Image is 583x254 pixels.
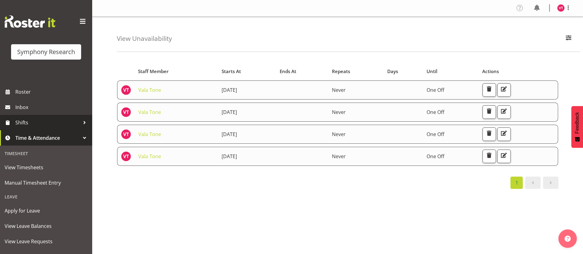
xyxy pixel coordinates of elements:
span: One Off [427,87,444,93]
a: View Leave Balances [2,218,91,234]
a: Manual Timesheet Entry [2,175,91,190]
span: Never [332,131,346,138]
span: One Off [427,131,444,138]
span: View Leave Balances [5,221,88,231]
span: Never [332,153,346,160]
span: One Off [427,109,444,115]
a: View Timesheets [2,160,91,175]
span: Shifts [15,118,80,127]
span: View Leave Requests [5,237,88,246]
img: Rosterit website logo [5,15,55,28]
a: Vala Tone [138,153,161,160]
span: One Off [427,153,444,160]
button: Delete Unavailability [483,127,496,141]
div: Symphony Research [17,47,75,57]
button: Filter Employees [562,32,575,45]
button: Edit Unavailability [497,127,511,141]
span: Never [332,87,346,93]
span: Until [427,68,437,75]
span: Feedback [574,112,580,134]
span: Apply for Leave [5,206,88,215]
span: [DATE] [222,153,237,160]
button: Edit Unavailability [497,105,511,119]
span: Roster [15,87,89,96]
a: View Leave Requests [2,234,91,249]
span: Staff Member [138,68,169,75]
div: Leave [2,190,91,203]
h4: View Unavailability [117,35,172,42]
img: vala-tone11405.jpg [121,107,131,117]
span: [DATE] [222,131,237,138]
span: Days [387,68,398,75]
span: Inbox [15,103,89,112]
span: [DATE] [222,109,237,115]
img: help-xxl-2.png [565,236,571,242]
span: View Timesheets [5,163,88,172]
img: vala-tone11405.jpg [121,151,131,161]
span: Time & Attendance [15,133,80,143]
img: vala-tone11405.jpg [557,4,565,12]
span: Starts At [222,68,241,75]
a: Vala Tone [138,87,161,93]
div: Timesheet [2,147,91,160]
button: Delete Unavailability [483,150,496,163]
button: Edit Unavailability [497,150,511,163]
span: Never [332,109,346,115]
button: Delete Unavailability [483,105,496,119]
span: Ends At [280,68,296,75]
img: vala-tone11405.jpg [121,129,131,139]
button: Delete Unavailability [483,83,496,97]
span: [DATE] [222,87,237,93]
button: Edit Unavailability [497,83,511,97]
span: Actions [482,68,499,75]
button: Feedback - Show survey [571,106,583,148]
img: vala-tone11405.jpg [121,85,131,95]
span: Repeats [332,68,350,75]
a: Vala Tone [138,109,161,115]
a: Vala Tone [138,131,161,138]
span: Manual Timesheet Entry [5,178,88,187]
a: Apply for Leave [2,203,91,218]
